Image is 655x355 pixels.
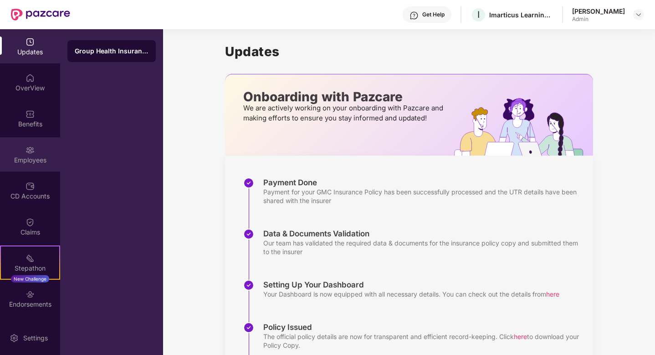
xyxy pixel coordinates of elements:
[263,290,559,298] div: Your Dashboard is now equipped with all necessary details. You can check out the details from
[11,275,49,282] div: New Challenge
[26,290,35,299] img: svg+xml;base64,PHN2ZyBpZD0iRW5kb3JzZW1lbnRzIiB4bWxucz0iaHR0cDovL3d3dy53My5vcmcvMjAwMC9zdmciIHdpZH...
[26,146,35,155] img: svg+xml;base64,PHN2ZyBpZD0iRW1wbG95ZWVzIiB4bWxucz0iaHR0cDovL3d3dy53My5vcmcvMjAwMC9zdmciIHdpZHRoPS...
[75,47,148,56] div: Group Health Insurance
[243,177,254,188] img: svg+xml;base64,PHN2ZyBpZD0iU3RlcC1Eb25lLTMyeDMyIiB4bWxucz0iaHR0cDovL3d3dy53My5vcmcvMjAwMC9zdmciIH...
[263,322,584,332] div: Policy Issued
[11,9,70,21] img: New Pazcare Logo
[243,103,446,123] p: We are actively working on your onboarding with Pazcare and making efforts to ensure you stay inf...
[243,93,446,101] p: Onboarding with Pazcare
[422,11,445,18] div: Get Help
[26,110,35,119] img: svg+xml;base64,PHN2ZyBpZD0iQmVuZWZpdHMiIHhtbG5zPSJodHRwOi8vd3d3LnczLm9yZy8yMDAwL3N2ZyIgd2lkdGg9Ij...
[10,334,19,343] img: svg+xml;base64,PHN2ZyBpZD0iU2V0dGluZy0yMHgyMCIgeG1sbnM9Imh0dHA6Ly93d3cudzMub3JnLzIwMDAvc3ZnIiB3aW...
[477,9,480,20] span: I
[225,44,593,59] h1: Updates
[572,7,625,16] div: [PERSON_NAME]
[243,229,254,240] img: svg+xml;base64,PHN2ZyBpZD0iU3RlcC1Eb25lLTMyeDMyIiB4bWxucz0iaHR0cDovL3d3dy53My5vcmcvMjAwMC9zdmciIH...
[514,333,527,340] span: here
[635,11,642,18] img: svg+xml;base64,PHN2ZyBpZD0iRHJvcGRvd24tMzJ4MzIiIHhtbG5zPSJodHRwOi8vd3d3LnczLm9yZy8yMDAwL3N2ZyIgd2...
[572,16,625,23] div: Admin
[546,290,559,298] span: here
[20,334,51,343] div: Settings
[26,37,35,47] img: svg+xml;base64,PHN2ZyBpZD0iVXBkYXRlZCIgeG1sbnM9Imh0dHA6Ly93d3cudzMub3JnLzIwMDAvc3ZnIiB3aWR0aD0iMj...
[489,10,553,19] div: Imarticus Learning Private Limited
[1,264,59,273] div: Stepathon
[263,332,584,350] div: The official policy details are now for transparent and efficient record-keeping. Click to downlo...
[263,239,584,256] div: Our team has validated the required data & documents for the insurance policy copy and submitted ...
[243,280,254,291] img: svg+xml;base64,PHN2ZyBpZD0iU3RlcC1Eb25lLTMyeDMyIiB4bWxucz0iaHR0cDovL3d3dy53My5vcmcvMjAwMC9zdmciIH...
[263,188,584,205] div: Payment for your GMC Insurance Policy has been successfully processed and the UTR details have be...
[454,98,593,156] img: hrOnboarding
[26,73,35,83] img: svg+xml;base64,PHN2ZyBpZD0iSG9tZSIgeG1sbnM9Imh0dHA6Ly93d3cudzMub3JnLzIwMDAvc3ZnIiB3aWR0aD0iMjAiIG...
[263,229,584,239] div: Data & Documents Validation
[26,254,35,263] img: svg+xml;base64,PHN2ZyB4bWxucz0iaHR0cDovL3d3dy53My5vcmcvMjAwMC9zdmciIHdpZHRoPSIyMSIgaGVpZ2h0PSIyMC...
[263,280,559,290] div: Setting Up Your Dashboard
[26,182,35,191] img: svg+xml;base64,PHN2ZyBpZD0iQ0RfQWNjb3VudHMiIGRhdGEtbmFtZT0iQ0QgQWNjb3VudHMiIHhtbG5zPSJodHRwOi8vd3...
[409,11,419,20] img: svg+xml;base64,PHN2ZyBpZD0iSGVscC0zMngzMiIgeG1sbnM9Imh0dHA6Ly93d3cudzMub3JnLzIwMDAvc3ZnIiB3aWR0aD...
[26,218,35,227] img: svg+xml;base64,PHN2ZyBpZD0iQ2xhaW0iIHhtbG5zPSJodHRwOi8vd3d3LnczLm9yZy8yMDAwL3N2ZyIgd2lkdGg9IjIwIi...
[243,322,254,333] img: svg+xml;base64,PHN2ZyBpZD0iU3RlcC1Eb25lLTMyeDMyIiB4bWxucz0iaHR0cDovL3d3dy53My5vcmcvMjAwMC9zdmciIH...
[263,177,584,188] div: Payment Done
